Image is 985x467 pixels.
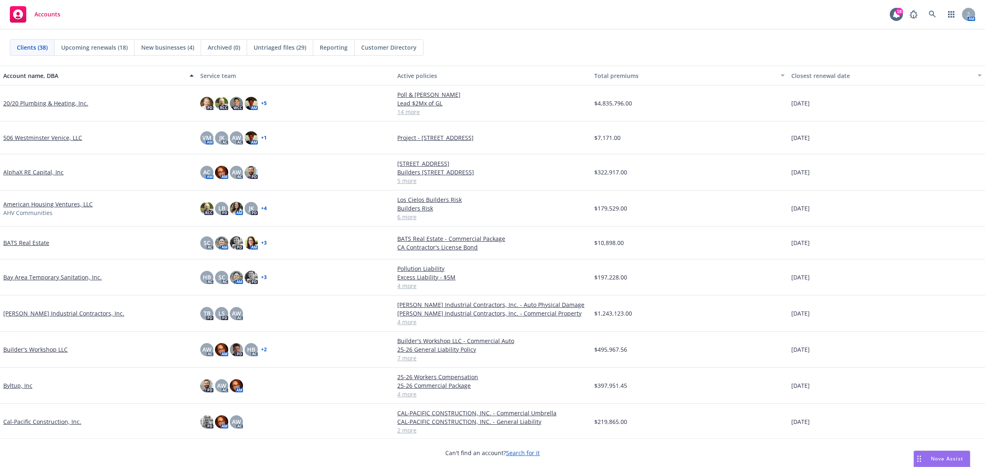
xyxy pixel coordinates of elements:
a: BATS Real Estate - Commercial Package [397,234,588,243]
a: AlphaX RE Capital, Inc [3,168,64,176]
a: Accounts [7,3,64,26]
span: AW [232,168,241,176]
img: photo [245,97,258,110]
img: photo [230,379,243,392]
button: Total premiums [591,66,788,85]
span: $10,898.00 [594,238,624,247]
img: photo [215,97,228,110]
div: Service team [200,71,391,80]
img: photo [200,415,213,428]
span: AW [232,309,241,318]
a: Bay Area Temporary Sanitation, Inc. [3,273,102,282]
img: photo [215,236,228,250]
span: [DATE] [791,417,810,426]
div: Drag to move [914,451,924,467]
span: $7,171.00 [594,133,621,142]
img: photo [245,131,258,144]
span: AW [232,133,241,142]
span: [DATE] [791,381,810,390]
a: CAL-PACIFIC CONSTRUCTION, INC. - General Liability [397,417,588,426]
a: Poll & [PERSON_NAME] [397,90,588,99]
span: [DATE] [791,133,810,142]
a: 14 more [397,108,588,116]
span: [DATE] [791,204,810,213]
img: photo [245,236,258,250]
span: Customer Directory [361,43,417,52]
a: 25-26 Commercial Package [397,381,588,390]
a: CA Contractor's License Bond [397,243,588,252]
span: HB [247,345,255,354]
a: Project - [STREET_ADDRESS] [397,133,588,142]
img: photo [200,202,213,215]
img: photo [230,236,243,250]
span: AHV Communities [3,208,53,217]
a: + 5 [261,101,267,106]
a: Builders Risk [397,204,588,213]
span: SC [218,273,225,282]
span: [DATE] [791,99,810,108]
a: 6 more [397,213,588,221]
span: $179,529.00 [594,204,627,213]
a: Builder's Workshop LLC [3,345,68,354]
span: $495,967.56 [594,345,627,354]
a: Excess Liability - $5M [397,273,588,282]
span: [DATE] [791,273,810,282]
span: $197,228.00 [594,273,627,282]
div: Total premiums [594,71,776,80]
span: $322,917.00 [594,168,627,176]
a: Switch app [943,6,960,23]
a: American Housing Ventures, LLC [3,200,93,208]
a: [STREET_ADDRESS] [397,159,588,168]
span: Upcoming renewals (18) [61,43,128,52]
button: Service team [197,66,394,85]
span: AW [202,345,211,354]
span: Nova Assist [931,455,963,462]
a: Search for it [506,449,540,457]
div: Active policies [397,71,588,80]
a: [PERSON_NAME] Industrial Contractors, Inc. - Auto Physical Damage [397,300,588,309]
span: VM [202,133,211,142]
a: CAL-PACIFIC CONSTRUCTION, INC. - Commercial Umbrella [397,409,588,417]
img: photo [230,97,243,110]
a: BATS Real Estate [3,238,49,247]
div: Closest renewal date [791,71,973,80]
a: 7 more [397,354,588,362]
span: Untriaged files (29) [254,43,306,52]
img: photo [245,271,258,284]
img: photo [230,271,243,284]
a: Lead $2Mx of GL [397,99,588,108]
a: [PERSON_NAME] Industrial Contractors, Inc. [3,309,124,318]
img: photo [200,379,213,392]
img: photo [230,202,243,215]
span: $219,865.00 [594,417,627,426]
a: 4 more [397,282,588,290]
img: photo [245,166,258,179]
a: 506 Westminster Venice, LLC [3,133,82,142]
span: $397,951.45 [594,381,627,390]
span: [DATE] [791,345,810,354]
a: + 2 [261,347,267,352]
a: Search [924,6,941,23]
span: Clients (38) [17,43,48,52]
img: photo [200,97,213,110]
img: photo [215,166,228,179]
a: Pollution Liability [397,264,588,273]
a: [PERSON_NAME] Industrial Contractors, Inc. - Commercial Property [397,309,588,318]
span: AW [232,417,241,426]
a: Cal-Pacific Construction, Inc. [3,417,81,426]
a: 2 more [397,426,588,435]
span: AC [203,168,211,176]
a: + 4 [261,206,267,211]
a: 25-26 General Liability Policy [397,345,588,354]
span: HB [203,273,211,282]
span: New businesses (4) [141,43,194,52]
span: [DATE] [791,168,810,176]
a: Builders [STREET_ADDRESS] [397,168,588,176]
a: 5 more [397,176,588,185]
a: 25-26 Workers Compensation [397,373,588,381]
